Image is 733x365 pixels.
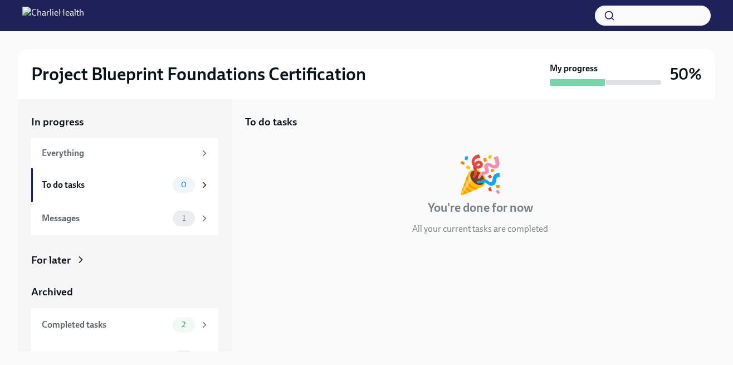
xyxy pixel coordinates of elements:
h3: 50% [670,64,702,84]
span: 1 [175,214,192,222]
div: For later [31,253,71,267]
a: To do tasks0 [31,168,218,202]
img: CharlieHealth [22,7,84,25]
h5: To do tasks [245,115,297,129]
div: Everything [42,147,195,159]
span: 0 [174,181,193,189]
a: Everything [31,138,218,168]
strong: My progress [550,62,598,75]
a: Completed tasks2 [31,308,218,342]
p: All your current tasks are completed [412,223,548,235]
div: 🎉 [457,156,503,193]
div: Messages [42,212,168,225]
a: Messages1 [31,202,218,235]
a: Archived [31,285,218,299]
h2: Project Blueprint Foundations Certification [31,63,366,85]
a: For later [31,253,218,267]
a: In progress [31,115,218,129]
span: 2 [175,320,192,329]
div: To do tasks [42,179,168,191]
h4: You're done for now [428,199,533,216]
div: Completed tasks [42,319,168,331]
